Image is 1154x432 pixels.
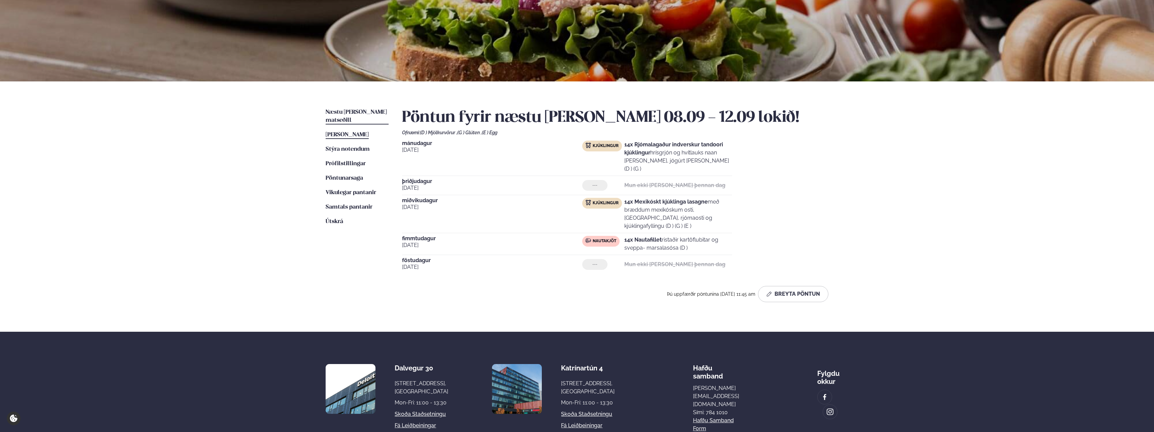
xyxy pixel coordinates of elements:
span: [DATE] [402,184,582,192]
span: (E ) Egg [482,130,497,135]
strong: 14x Nautafillet [624,237,662,243]
button: Breyta Pöntun [758,286,828,302]
div: Dalvegur 30 [395,364,448,372]
span: Vikulegar pantanir [326,190,376,195]
div: Fylgdu okkur [817,364,839,386]
span: Næstu [PERSON_NAME] matseðill [326,109,387,123]
a: Næstu [PERSON_NAME] matseðill [326,108,389,124]
span: --- [592,262,597,267]
span: Nautakjöt [593,239,616,244]
span: Hafðu samband [693,359,723,380]
div: Ofnæmi: [402,130,828,135]
span: Pöntunarsaga [326,175,363,181]
a: Skoða staðsetningu [395,410,446,418]
span: Prófílstillingar [326,161,366,167]
strong: Mun ekki [PERSON_NAME] þennan dag [624,182,725,188]
img: chicken.svg [586,200,591,205]
div: Katrínartún 4 [561,364,615,372]
span: þriðjudagur [402,179,582,184]
a: Samtals pantanir [326,203,372,211]
a: image alt [823,405,837,419]
strong: Mun ekki [PERSON_NAME] þennan dag [624,261,725,267]
p: hrísgrjón og hvítlauks naan [PERSON_NAME], jógúrt [PERSON_NAME] (D ) (G ) [624,141,732,173]
h2: Pöntun fyrir næstu [PERSON_NAME] 08.09 - 12.09 lokið! [402,108,828,127]
span: [DATE] [402,203,582,211]
a: [PERSON_NAME][EMAIL_ADDRESS][DOMAIN_NAME] [693,384,739,408]
span: (G ) Glúten , [457,130,482,135]
span: mánudagur [402,141,582,146]
span: Kjúklingur [593,143,619,149]
div: Mon-Fri: 11:00 - 13:30 [561,399,615,407]
span: Stýra notendum [326,146,370,152]
span: --- [592,183,597,188]
img: image alt [326,364,375,414]
div: Mon-Fri: 11:00 - 13:30 [395,399,448,407]
img: image alt [826,408,834,416]
span: [DATE] [402,263,582,271]
div: [STREET_ADDRESS], [GEOGRAPHIC_DATA] [395,380,448,396]
a: Skoða staðsetningu [561,410,612,418]
a: Fá leiðbeiningar [395,422,436,430]
span: fimmtudagur [402,236,582,241]
a: Vikulegar pantanir [326,189,376,197]
a: Pöntunarsaga [326,174,363,182]
span: (D ) Mjólkurvörur , [420,130,457,135]
a: Útskrá [326,218,343,226]
img: beef.svg [586,238,591,243]
div: [STREET_ADDRESS], [GEOGRAPHIC_DATA] [561,380,615,396]
p: Sími: 784 1010 [693,408,739,417]
a: Prófílstillingar [326,160,366,168]
span: föstudagur [402,258,582,263]
a: Cookie settings [7,411,21,425]
span: Þú uppfærðir pöntunina [DATE] 11:45 am [667,291,755,297]
strong: 14x Mexikóskt kjúklinga lasagne [624,199,708,205]
img: chicken.svg [586,143,591,148]
span: miðvikudagur [402,198,582,203]
a: Fá leiðbeiningar [561,422,602,430]
p: ristaðir kartöflubitar og sveppa- marsalasósa (D ) [624,236,732,252]
strong: 14x Rjómalagaður indverskur tandoori kjúklingur [624,141,723,156]
span: [DATE] [402,146,582,154]
img: image alt [492,364,542,414]
img: image alt [821,393,828,401]
a: image alt [818,390,832,404]
span: Útskrá [326,219,343,224]
span: Samtals pantanir [326,204,372,210]
p: með bræddum mexíkóskum osti, [GEOGRAPHIC_DATA], rjómaosti og kjúklingafyllingu (D ) (G ) (E ) [624,198,732,230]
a: Stýra notendum [326,145,370,153]
span: Kjúklingur [593,201,619,206]
span: [DATE] [402,241,582,249]
span: [PERSON_NAME] [326,132,369,138]
a: [PERSON_NAME] [326,131,369,139]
